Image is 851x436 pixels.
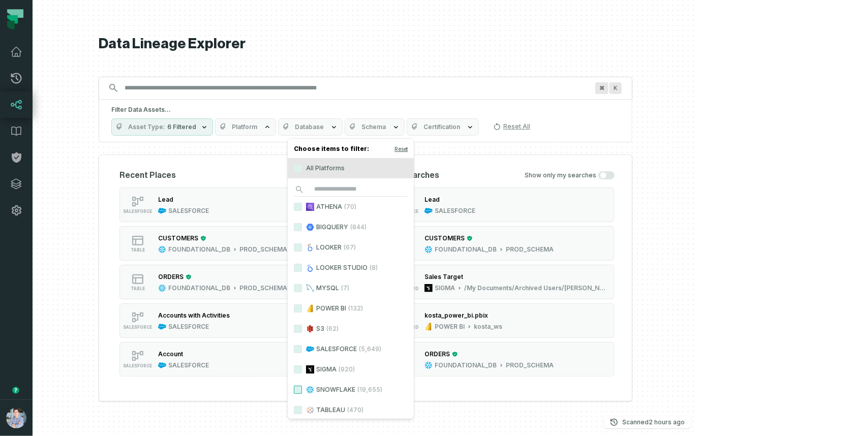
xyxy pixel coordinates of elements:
[288,278,414,298] label: MYSQL
[595,82,609,94] span: Press ⌘ + K to focus the search bar
[294,386,302,394] button: SNOWFLAKE(19,655)
[370,264,378,272] span: (8)
[294,406,302,414] button: TABLEAU(470)
[288,217,414,237] label: BIGQUERY
[288,258,414,278] label: LOOKER STUDIO
[294,284,302,292] button: MYSQL(7)
[288,298,414,319] label: POWER BI
[288,400,414,420] label: TABLEAU
[99,35,632,53] h1: Data Lineage Explorer
[294,345,302,353] button: SALESFORCE(5,649)
[294,223,302,231] button: BIGQUERY(844)
[357,386,382,394] span: (19,655)
[326,325,339,333] span: (62)
[359,345,381,353] span: (5,649)
[294,304,302,313] button: POWER BI(132)
[288,319,414,339] label: S3
[339,365,355,373] span: (920)
[344,203,356,211] span: (70)
[622,417,685,427] p: Scanned
[288,158,414,178] label: All Platforms
[288,143,414,158] h4: Choose items to filter:
[348,304,363,313] span: (132)
[294,264,302,272] button: LOOKER STUDIO(8)
[294,325,302,333] button: S3(62)
[294,203,302,211] button: ATHENA(70)
[11,386,20,395] div: Tooltip anchor
[347,406,363,414] span: (470)
[344,243,356,252] span: (67)
[350,223,367,231] span: (844)
[294,164,302,172] button: All Platforms
[294,365,302,373] button: SIGMA(920)
[288,237,414,258] label: LOOKER
[6,408,26,428] img: avatar of Alon Nafta
[610,82,622,94] span: Press ⌘ + K to focus the search bar
[288,339,414,359] label: SALESFORCE
[604,416,691,428] button: Scanned[DATE] 8:11:33 AM
[288,197,414,217] label: ATHENA
[649,418,685,426] relative-time: Sep 28, 2025, 8:11 AM GMT+3
[341,284,349,292] span: (7)
[288,359,414,380] label: SIGMA
[294,243,302,252] button: LOOKER(67)
[288,380,414,400] label: SNOWFLAKE
[394,145,408,153] button: Reset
